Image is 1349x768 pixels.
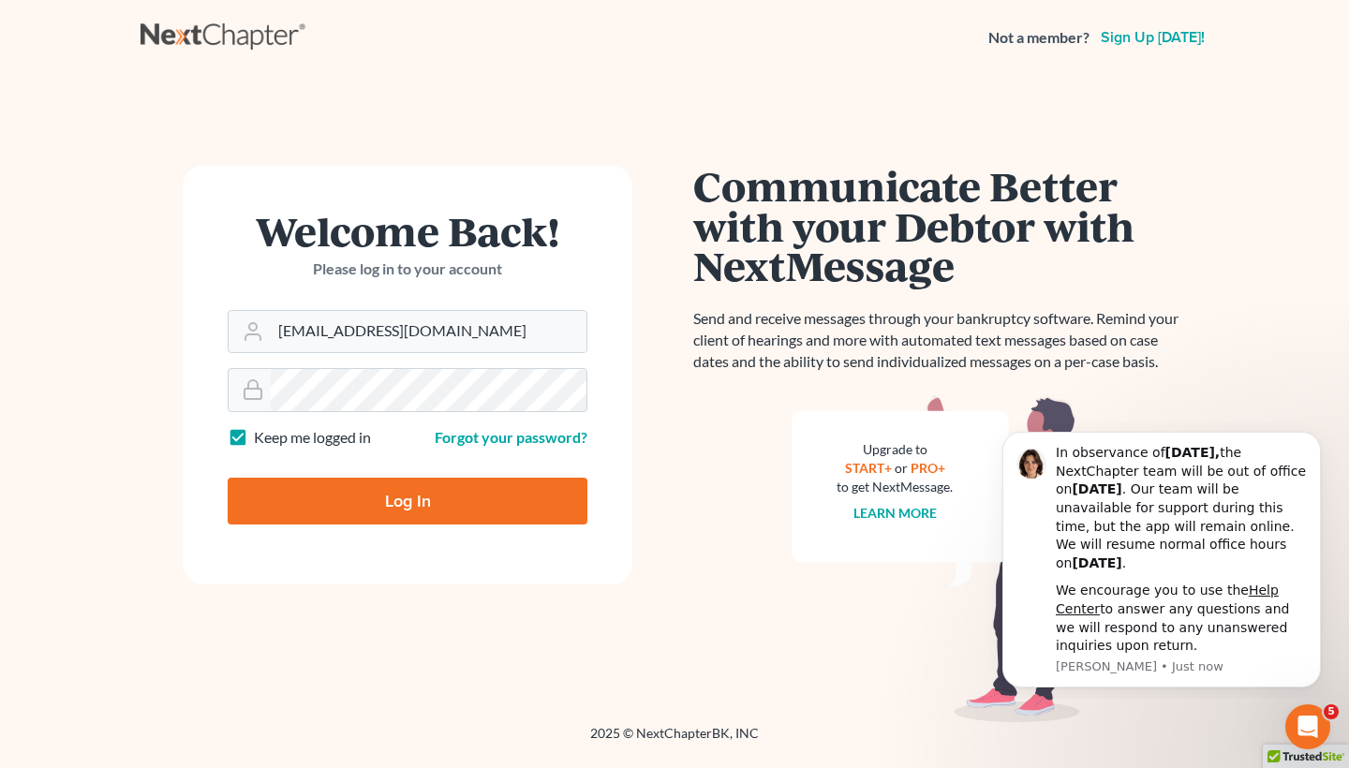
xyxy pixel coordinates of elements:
[988,27,1090,49] strong: Not a member?
[141,724,1208,758] div: 2025 © NextChapterBK, INC
[228,211,587,251] h1: Welcome Back!
[228,478,587,524] input: Log In
[1097,30,1208,45] a: Sign up [DATE]!
[693,166,1190,286] h1: Communicate Better with your Debtor with NextMessage
[435,428,587,446] a: Forgot your password?
[1285,704,1330,749] iframe: Intercom live chat
[271,311,586,352] input: Email Address
[228,258,587,280] p: Please log in to your account
[254,427,371,449] label: Keep me logged in
[792,395,1091,723] img: nextmessage_bg-59042aed3d76b12b5cd301f8e5b87938c9018125f34e5fa2b7a6b67550977c72.svg
[845,460,892,476] a: START+
[837,440,953,459] div: Upgrade to
[974,421,1349,699] iframe: Intercom notifications message
[1324,704,1339,719] span: 5
[853,505,937,521] a: Learn more
[693,308,1190,373] p: Send and receive messages through your bankruptcy software. Remind your client of hearings and mo...
[895,460,908,476] span: or
[837,478,953,496] div: to get NextMessage.
[911,460,945,476] a: PRO+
